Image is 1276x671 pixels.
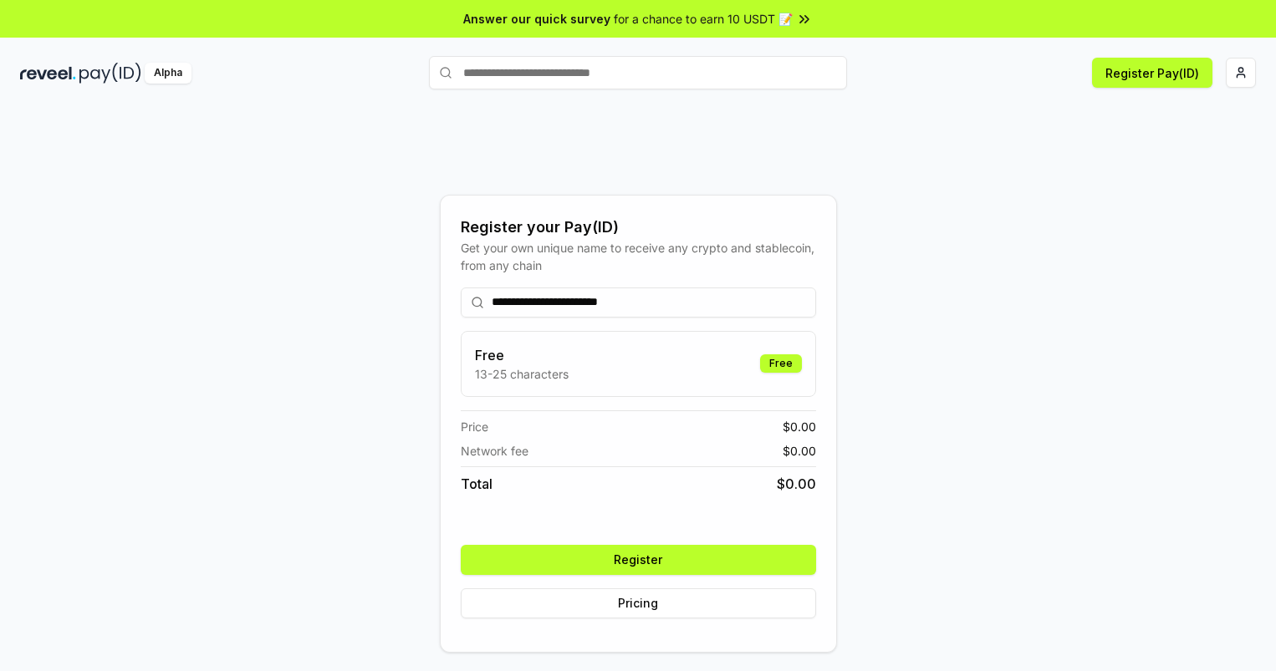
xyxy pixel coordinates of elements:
[463,10,610,28] span: Answer our quick survey
[461,474,493,494] span: Total
[461,418,488,435] span: Price
[783,442,816,460] span: $ 0.00
[461,239,816,274] div: Get your own unique name to receive any crypto and stablecoin, from any chain
[20,63,76,84] img: reveel_dark
[461,442,528,460] span: Network fee
[145,63,191,84] div: Alpha
[461,545,816,575] button: Register
[461,216,816,239] div: Register your Pay(ID)
[1092,58,1212,88] button: Register Pay(ID)
[461,588,816,618] button: Pricing
[475,365,569,383] p: 13-25 characters
[777,474,816,494] span: $ 0.00
[783,418,816,435] span: $ 0.00
[760,354,802,373] div: Free
[614,10,793,28] span: for a chance to earn 10 USDT 📝
[475,345,569,365] h3: Free
[79,63,141,84] img: pay_id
